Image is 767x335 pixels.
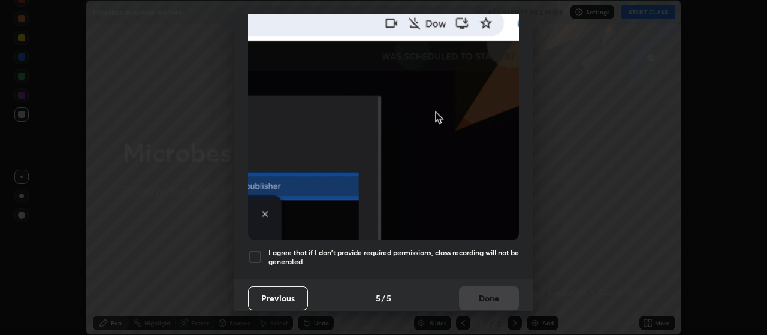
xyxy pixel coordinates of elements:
h5: I agree that if I don't provide required permissions, class recording will not be generated [268,248,519,267]
h4: 5 [376,292,381,304]
h4: 5 [386,292,391,304]
button: Previous [248,286,308,310]
h4: / [382,292,385,304]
